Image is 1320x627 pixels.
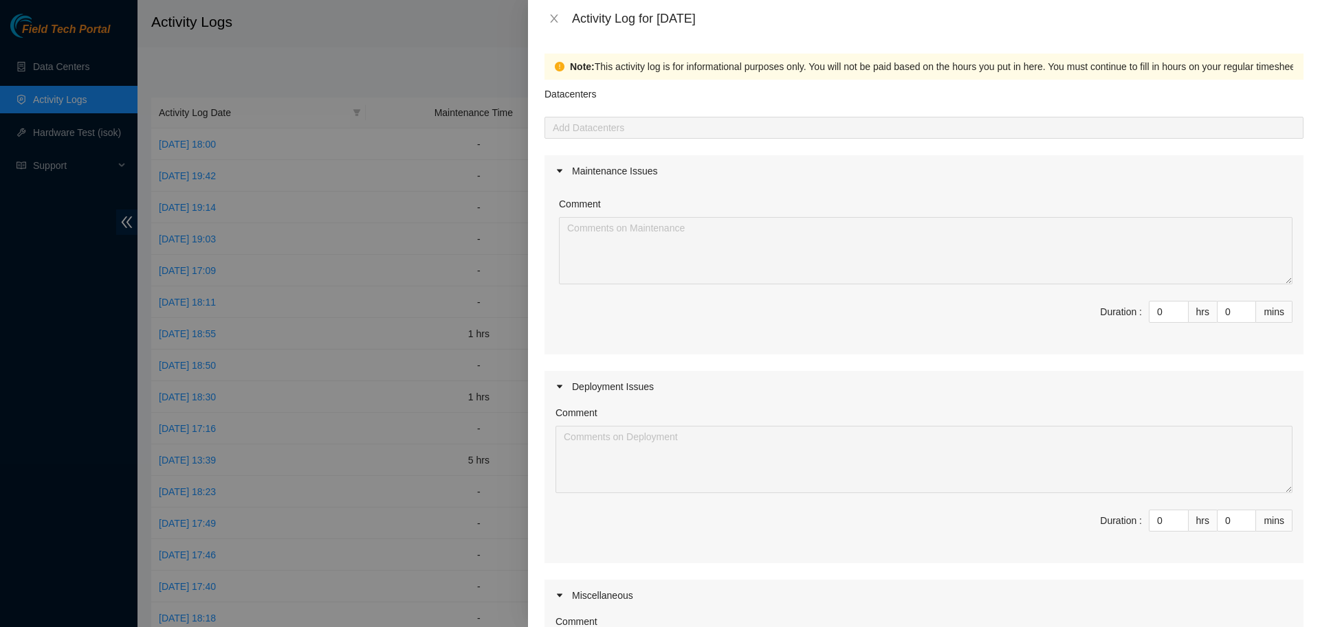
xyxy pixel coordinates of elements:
[1256,301,1292,323] div: mins
[544,12,564,25] button: Close
[544,371,1303,402] div: Deployment Issues
[544,580,1303,611] div: Miscellaneous
[559,217,1292,284] textarea: Comment
[1100,304,1142,319] div: Duration :
[1100,513,1142,528] div: Duration :
[555,405,597,420] label: Comment
[555,167,564,175] span: caret-right
[559,196,601,212] label: Comment
[544,80,596,102] p: Datacenters
[1256,510,1292,532] div: mins
[555,426,1292,493] textarea: Comment
[1189,301,1218,323] div: hrs
[555,62,564,71] span: exclamation-circle
[570,59,595,74] strong: Note:
[555,383,564,391] span: caret-right
[1189,510,1218,532] div: hrs
[544,155,1303,187] div: Maintenance Issues
[549,13,560,24] span: close
[555,591,564,600] span: caret-right
[572,11,1303,26] div: Activity Log for [DATE]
